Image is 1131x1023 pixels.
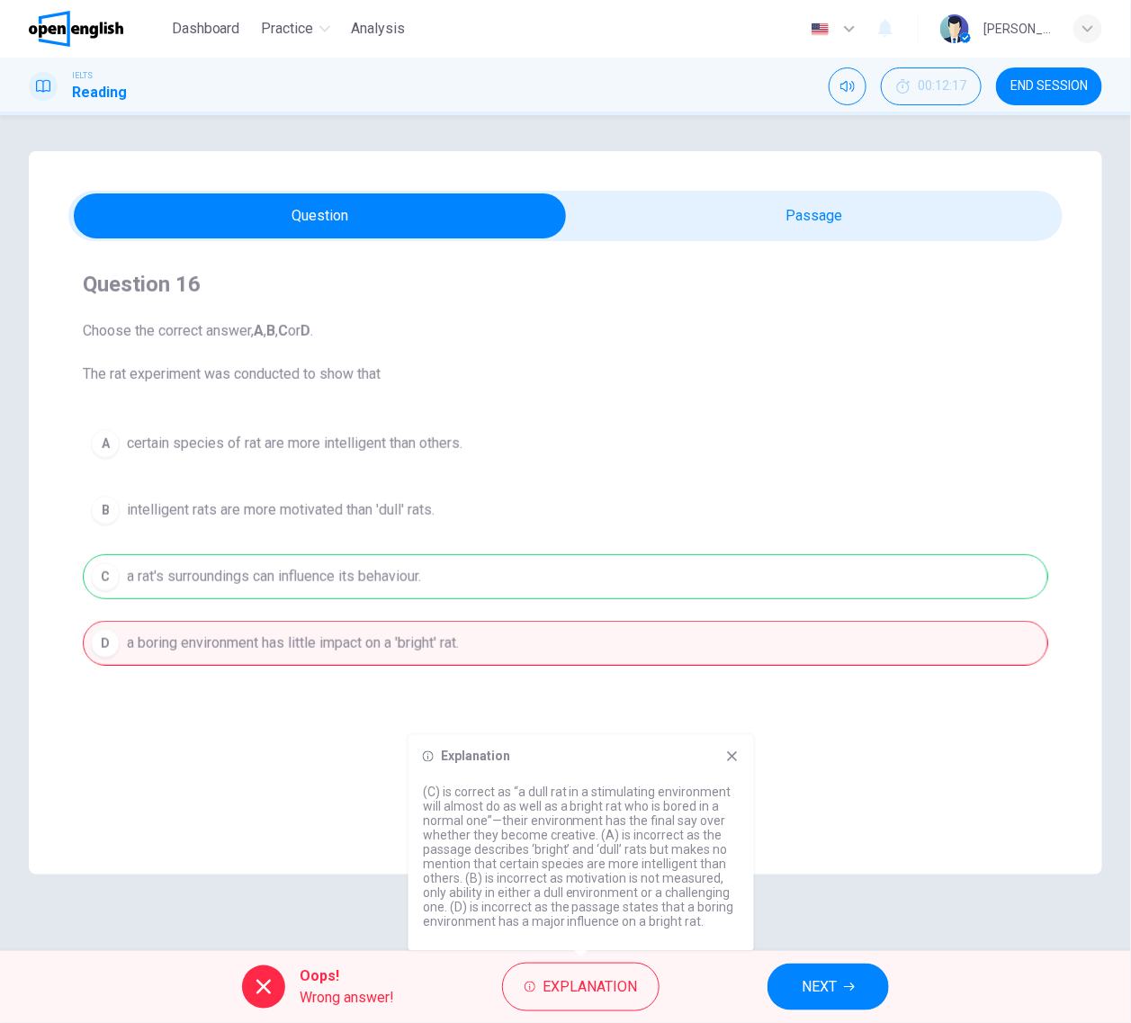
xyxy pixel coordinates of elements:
h6: Explanation [441,749,510,764]
span: NEXT [802,974,837,1000]
b: A [254,322,264,339]
h1: Reading [72,82,127,103]
b: C [278,322,288,339]
span: Oops! [300,965,394,987]
img: en [809,22,831,36]
p: (C) is correct as “a dull rat in a stimulating environment will almost do as well as a bright rat... [423,785,740,929]
span: Dashboard [172,18,240,40]
span: END SESSION [1010,79,1088,94]
div: Hide [881,67,982,105]
span: Wrong answer! [300,987,394,1009]
span: Practice [262,18,314,40]
b: D [301,322,310,339]
img: Profile picture [940,14,969,43]
span: 00:12:17 [918,79,966,94]
span: Explanation [543,974,637,1000]
span: IELTS [72,69,93,82]
b: B [266,322,275,339]
img: OpenEnglish logo [29,11,123,47]
div: [PERSON_NAME] [983,18,1052,40]
span: Choose the correct answer, , , or . The rat experiment was conducted to show that [83,320,1048,385]
h4: Question 16 [83,270,1048,299]
span: Analysis [352,18,406,40]
div: Mute [829,67,866,105]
